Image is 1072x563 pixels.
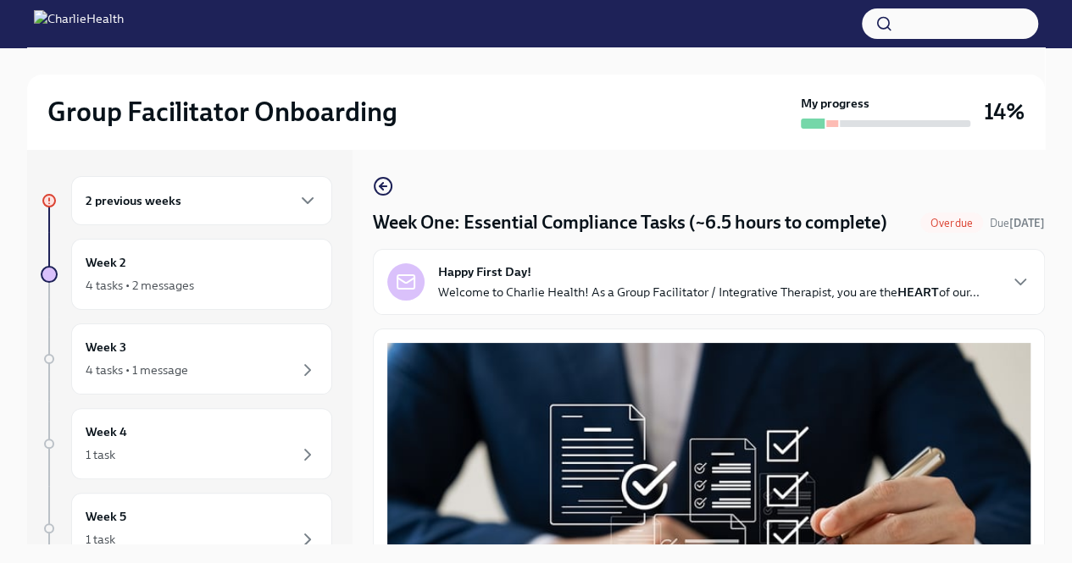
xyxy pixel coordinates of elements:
[86,507,126,526] h6: Week 5
[373,210,887,235] h4: Week One: Essential Compliance Tasks (~6.5 hours to complete)
[86,277,194,294] div: 4 tasks • 2 messages
[801,95,869,112] strong: My progress
[71,176,332,225] div: 2 previous weeks
[86,531,115,548] div: 1 task
[86,191,181,210] h6: 2 previous weeks
[438,263,531,280] strong: Happy First Day!
[920,217,983,229] span: Overdue
[86,253,126,272] h6: Week 2
[990,217,1045,229] span: Due
[41,408,332,479] a: Week 41 task
[1009,217,1045,229] strong: [DATE]
[34,10,124,37] img: CharlieHealth
[47,95,397,129] h2: Group Facilitator Onboarding
[41,239,332,310] a: Week 24 tasks • 2 messages
[86,446,115,463] div: 1 task
[86,338,126,356] h6: Week 3
[984,97,1025,127] h3: 14%
[990,215,1045,231] span: September 9th, 2025 10:00
[86,422,127,441] h6: Week 4
[438,284,980,301] p: Welcome to Charlie Health! As a Group Facilitator / Integrative Therapist, you are the of our...
[86,362,188,378] div: 4 tasks • 1 message
[41,323,332,395] a: Week 34 tasks • 1 message
[897,284,939,300] strong: HEART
